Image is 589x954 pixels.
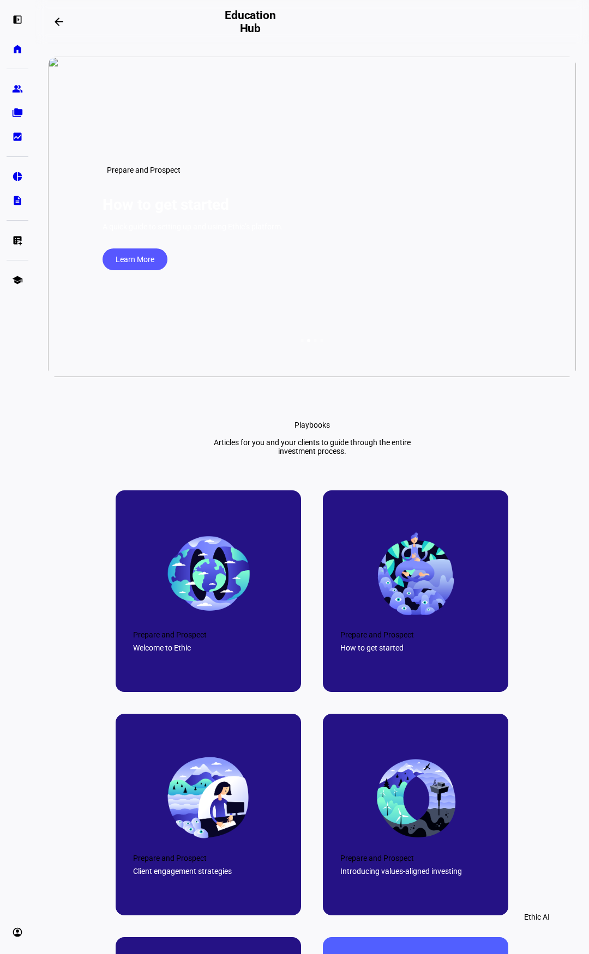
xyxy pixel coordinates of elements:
[12,131,23,142] eth-mat-symbol: bid_landscape
[340,643,491,652] div: How to get started
[12,14,23,25] eth-mat-symbol: left_panel_open
[12,235,23,246] eth-mat-symbol: list_alt_add
[52,15,65,28] mat-icon: arrow_backwards
[524,906,550,928] span: Ethic AI
[165,531,252,617] img: 67c0a1a41fd1db2665af57fe_663e60d4891242c5d6cd469c_final-earth.png
[103,222,283,231] div: A quick guide to setting up and using Ethic’s platform.
[133,630,284,639] div: Prepare and Prospect
[12,275,23,285] eth-mat-symbol: school
[7,190,28,211] a: description
[12,83,23,94] eth-mat-symbol: group
[12,44,23,54] eth-mat-symbol: home
[133,643,284,652] div: Welcome to Ethic
[340,630,491,639] div: Prepare and Prospect
[165,754,252,841] img: 67c0a1a3dd398c4549a83ca6_663e60d4891242c5d6cd46be_final-office.png
[224,9,277,35] h2: Education Hub
[12,195,23,206] eth-mat-symbol: description
[133,854,284,862] div: Prepare and Prospect
[107,166,181,174] span: Prepare and Prospect
[511,906,563,928] button: Ethic AI
[7,102,28,124] a: folder_copy
[340,854,491,862] div: Prepare and Prospect
[12,171,23,182] eth-mat-symbol: pie_chart
[202,438,422,455] div: Articles for you and your clients to guide through the entire investment process.
[103,248,167,270] button: Learn More
[103,196,229,214] h1: How to get started
[12,927,23,938] eth-mat-symbol: account_circle
[372,754,459,841] img: 67c0a1a2f5e9615512c0482a_663e60d4891242c5d6cd46bf_final-mobius.png
[7,166,28,187] a: pie_chart
[340,867,491,876] div: Introducing values-aligned investing
[372,530,459,617] img: 67c0a1a361bf038d2e293661_66d75062e6db20f9f8bea3a5_World%25203.png
[116,248,154,270] span: Learn More
[7,38,28,60] a: home
[133,867,284,876] div: Client engagement strategies
[7,78,28,100] a: group
[294,421,330,429] div: Playbooks
[12,107,23,118] eth-mat-symbol: folder_copy
[7,126,28,148] a: bid_landscape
